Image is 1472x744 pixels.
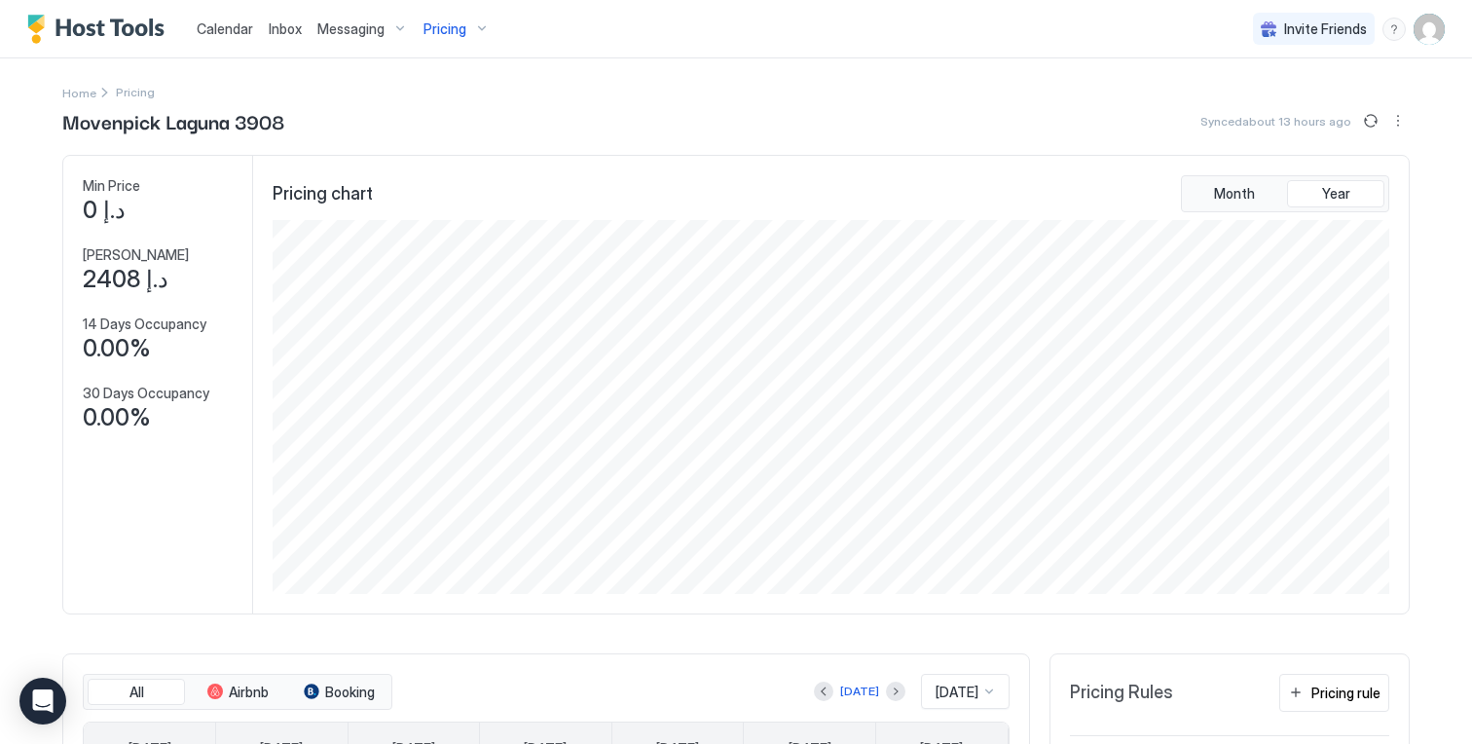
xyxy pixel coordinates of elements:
div: Open Intercom Messenger [19,678,66,725]
span: Invite Friends [1284,20,1367,38]
button: Sync prices [1359,109,1382,132]
button: Month [1186,180,1283,207]
span: [DATE] [936,684,978,701]
a: Home [62,82,96,102]
span: Synced about 13 hours ago [1200,114,1351,129]
span: Airbnb [229,684,269,701]
span: 30 Days Occupancy [83,385,209,402]
div: Pricing rule [1311,683,1380,703]
div: menu [1382,18,1406,41]
button: Year [1287,180,1384,207]
button: [DATE] [837,680,882,703]
span: All [129,684,144,701]
span: Pricing [423,20,466,38]
span: Home [62,86,96,100]
button: Previous month [814,682,833,701]
div: Breadcrumb [62,82,96,102]
span: Calendar [197,20,253,37]
button: Booking [290,679,387,706]
a: Inbox [269,19,302,39]
a: Calendar [197,19,253,39]
a: Host Tools Logo [27,15,173,44]
div: tab-group [83,674,392,711]
span: Movenpick Laguna 3908 [62,106,284,135]
span: د.إ 2408 [83,265,168,294]
span: Month [1214,185,1255,203]
span: 0.00% [83,334,151,363]
span: Pricing chart [273,183,373,205]
span: Booking [325,684,375,701]
span: Inbox [269,20,302,37]
span: 14 Days Occupancy [83,316,206,333]
button: Pricing rule [1279,674,1389,712]
span: د.إ 0 [83,196,126,225]
button: Next month [886,682,905,701]
div: User profile [1414,14,1445,45]
span: [PERSON_NAME] [83,246,189,264]
div: [DATE] [840,683,879,700]
button: Airbnb [189,679,286,706]
div: menu [1386,109,1410,132]
span: Year [1322,185,1350,203]
button: More options [1386,109,1410,132]
span: 0.00% [83,403,151,432]
button: All [88,679,185,706]
span: Pricing Rules [1070,682,1173,704]
span: Breadcrumb [116,85,155,99]
span: Messaging [317,20,385,38]
div: tab-group [1181,175,1389,212]
span: Min Price [83,177,140,195]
